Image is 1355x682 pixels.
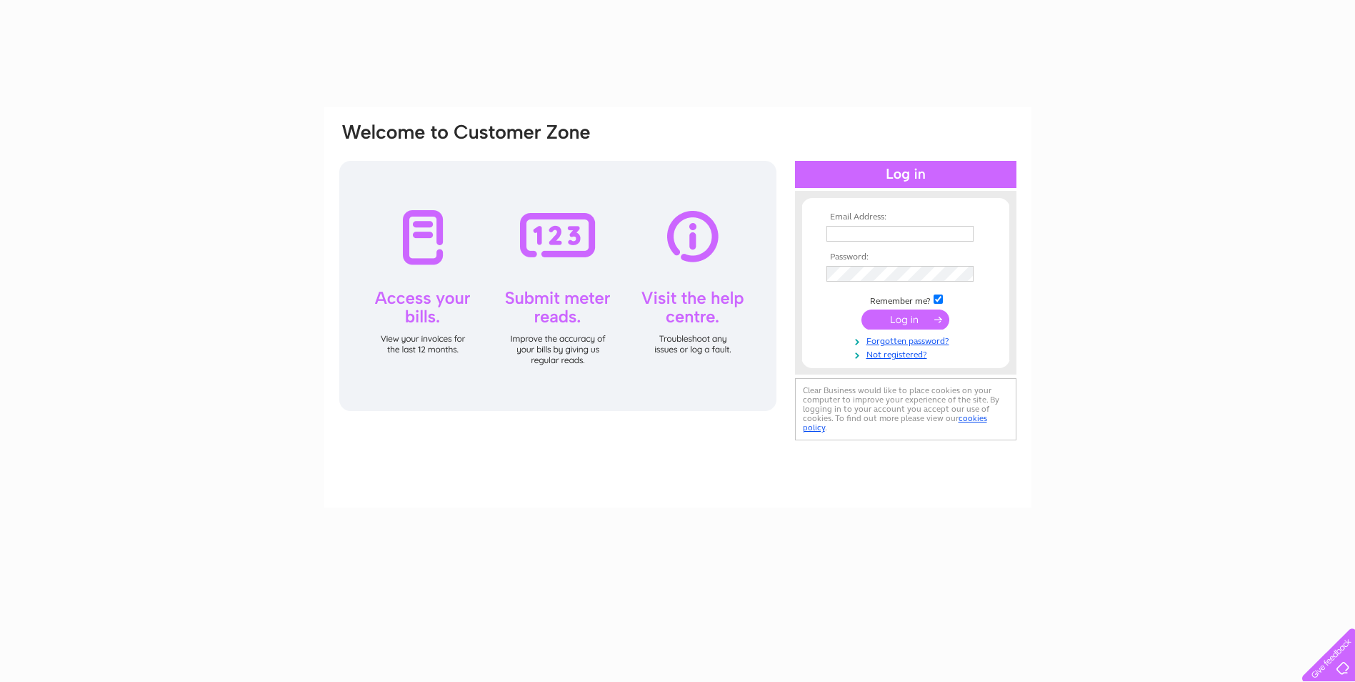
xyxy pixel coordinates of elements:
[823,292,989,307] td: Remember me?
[795,378,1016,440] div: Clear Business would like to place cookies on your computer to improve your experience of the sit...
[823,212,989,222] th: Email Address:
[826,333,989,347] a: Forgotten password?
[826,347,989,360] a: Not registered?
[861,310,949,330] input: Submit
[803,413,987,433] a: cookies policy
[823,252,989,262] th: Password:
